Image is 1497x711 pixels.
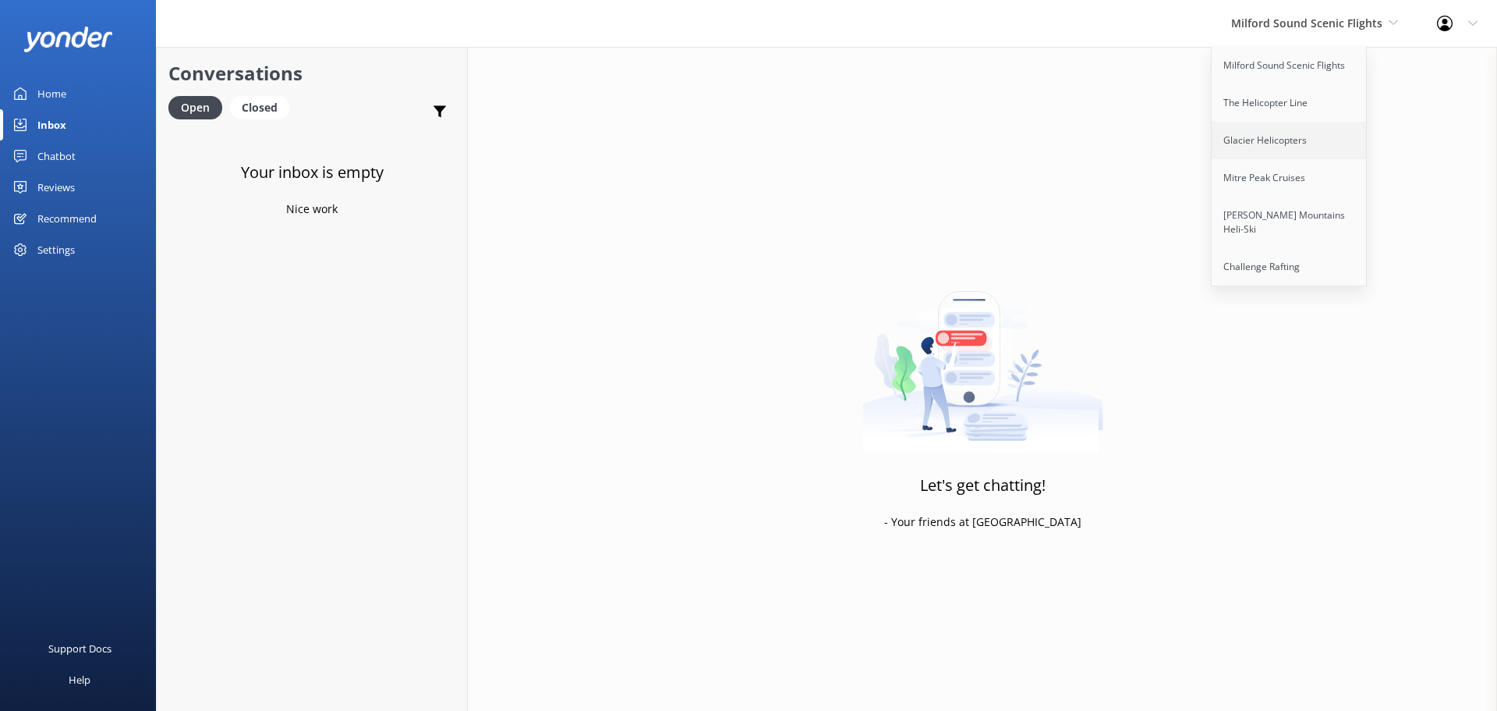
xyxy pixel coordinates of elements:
h2: Conversations [168,59,455,88]
div: Home [37,78,66,109]
img: yonder-white-logo.png [23,27,113,52]
div: Help [69,664,90,695]
div: Chatbot [37,140,76,172]
p: - Your friends at [GEOGRAPHIC_DATA] [884,514,1081,531]
a: [PERSON_NAME] Mountains Heli-Ski [1212,197,1368,248]
a: Open [168,98,230,116]
a: Glacier Helicopters [1212,122,1368,159]
div: Support Docs [48,633,111,664]
h3: Let's get chatting! [920,473,1046,498]
p: Nice work [286,201,338,218]
a: Challenge Rafting [1212,248,1368,286]
a: Mitre Peak Cruises [1212,159,1368,197]
a: Closed [230,98,297,116]
span: Milford Sound Scenic Flights [1231,16,1382,30]
img: artwork of a man stealing a conversation from at giant smartphone [862,258,1103,453]
div: Inbox [37,109,66,140]
div: Recommend [37,203,97,234]
a: The Helicopter Line [1212,84,1368,122]
a: Milford Sound Scenic Flights [1212,47,1368,84]
div: Settings [37,234,75,265]
div: Open [168,96,222,119]
div: Closed [230,96,289,119]
div: Reviews [37,172,75,203]
h3: Your inbox is empty [241,160,384,185]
